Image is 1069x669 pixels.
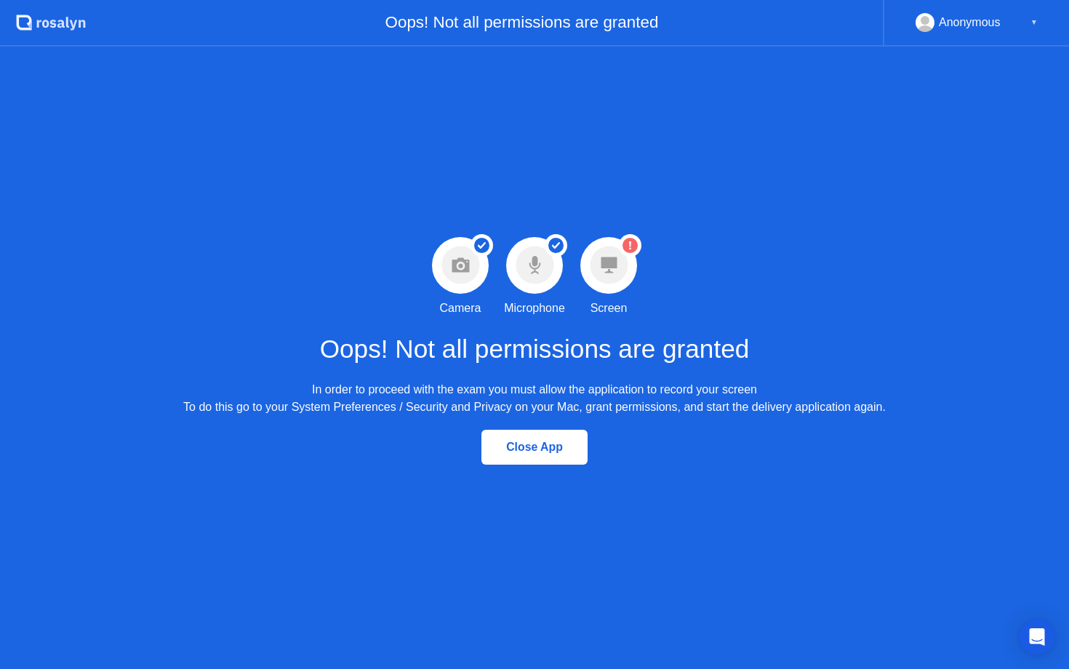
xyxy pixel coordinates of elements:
[440,300,481,317] div: Camera
[1020,620,1054,654] div: Open Intercom Messenger
[183,381,886,416] div: In order to proceed with the exam you must allow the application to record your screen To do this...
[504,300,565,317] div: Microphone
[590,300,628,317] div: Screen
[1030,13,1038,32] div: ▼
[320,330,750,369] h1: Oops! Not all permissions are granted
[939,13,1001,32] div: Anonymous
[481,430,588,465] button: Close App
[486,441,583,454] div: Close App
